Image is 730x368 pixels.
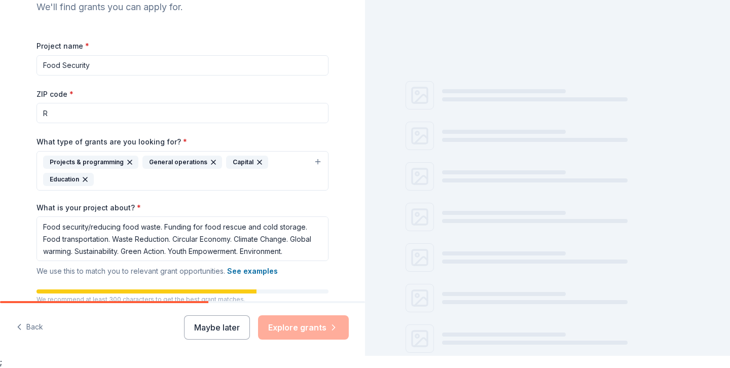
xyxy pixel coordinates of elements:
div: Education [43,173,94,186]
input: 12345 (U.S. only) [36,103,328,123]
input: After school program [36,55,328,76]
label: What type of grants are you looking for? [36,137,187,147]
label: Project name [36,41,89,51]
textarea: Food security/reducing food waste. Funding for food rescue and cold storage. Food transportation.... [36,216,328,261]
button: See examples [227,265,278,277]
button: Maybe later [184,315,250,340]
button: Projects & programmingGeneral operationsCapitalEducation [36,151,328,191]
p: We recommend at least 300 characters to get the best grant matches. [36,296,328,304]
label: What is your project about? [36,203,141,213]
div: Projects & programming [43,156,138,169]
div: Capital [226,156,268,169]
span: We use this to match you to relevant grant opportunities. [36,267,278,275]
div: General operations [142,156,222,169]
label: ZIP code [36,89,74,99]
button: Back [16,317,43,338]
